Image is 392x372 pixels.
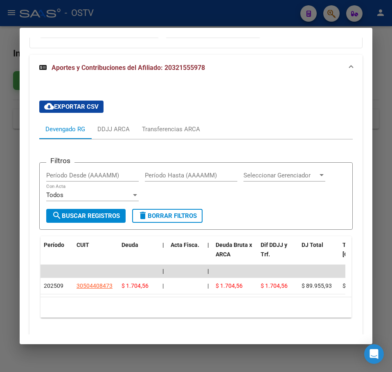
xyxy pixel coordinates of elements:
datatable-header-cell: | [159,236,167,272]
datatable-header-cell: DJ Total [298,236,339,272]
span: Período [44,242,64,248]
span: | [162,268,164,274]
span: Aportes y Contribuciones del Afiliado: 20321555978 [52,64,205,72]
span: Exportar CSV [44,103,99,110]
div: Devengado RG [45,125,85,134]
span: Deuda [122,242,138,248]
span: Buscar Registros [52,212,120,220]
span: $ 1.704,56 [122,282,149,289]
span: Deuda Bruta x ARCA [216,242,252,258]
datatable-header-cell: Deuda Bruta x ARCA [212,236,257,272]
span: CUIT [77,242,89,248]
datatable-header-cell: Tot. Trf. Bruto [339,236,380,272]
span: | [162,242,164,248]
div: Open Intercom Messenger [364,344,384,364]
mat-expansion-panel-header: Aportes y Contribuciones del Afiliado: 20321555978 [29,55,363,81]
datatable-header-cell: Dif DDJJ y Trf. [257,236,298,272]
span: | [207,282,209,289]
datatable-header-cell: Período [41,236,73,272]
mat-icon: delete [138,211,148,220]
span: | [162,282,164,289]
div: Aportes y Contribuciones del Afiliado: 20321555978 [29,81,363,350]
span: | [207,242,209,248]
button: Exportar CSV [39,101,104,113]
datatable-header-cell: Deuda [118,236,159,272]
h3: Filtros [46,156,74,165]
span: $ 88.251,37 [342,282,373,289]
span: $ 1.704,56 [216,282,243,289]
span: Todos [46,191,63,199]
span: DJ Total [302,242,323,248]
span: Acta Fisca. [171,242,199,248]
span: 30504408473 [77,282,113,289]
span: Borrar Filtros [138,212,197,220]
div: Transferencias ARCA [142,125,200,134]
datatable-header-cell: CUIT [73,236,118,272]
button: Borrar Filtros [132,209,203,223]
div: DDJJ ARCA [97,125,130,134]
datatable-header-cell: | [204,236,212,272]
button: Buscar Registros [46,209,126,223]
span: Seleccionar Gerenciador [243,172,318,179]
datatable-header-cell: Acta Fisca. [167,236,204,272]
span: Dif DDJJ y Trf. [261,242,287,258]
mat-icon: search [52,211,62,220]
span: | [207,268,209,274]
span: $ 1.704,56 [261,282,288,289]
span: $ 89.955,93 [302,282,332,289]
mat-icon: cloud_download [44,101,54,111]
span: 202509 [44,282,63,289]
